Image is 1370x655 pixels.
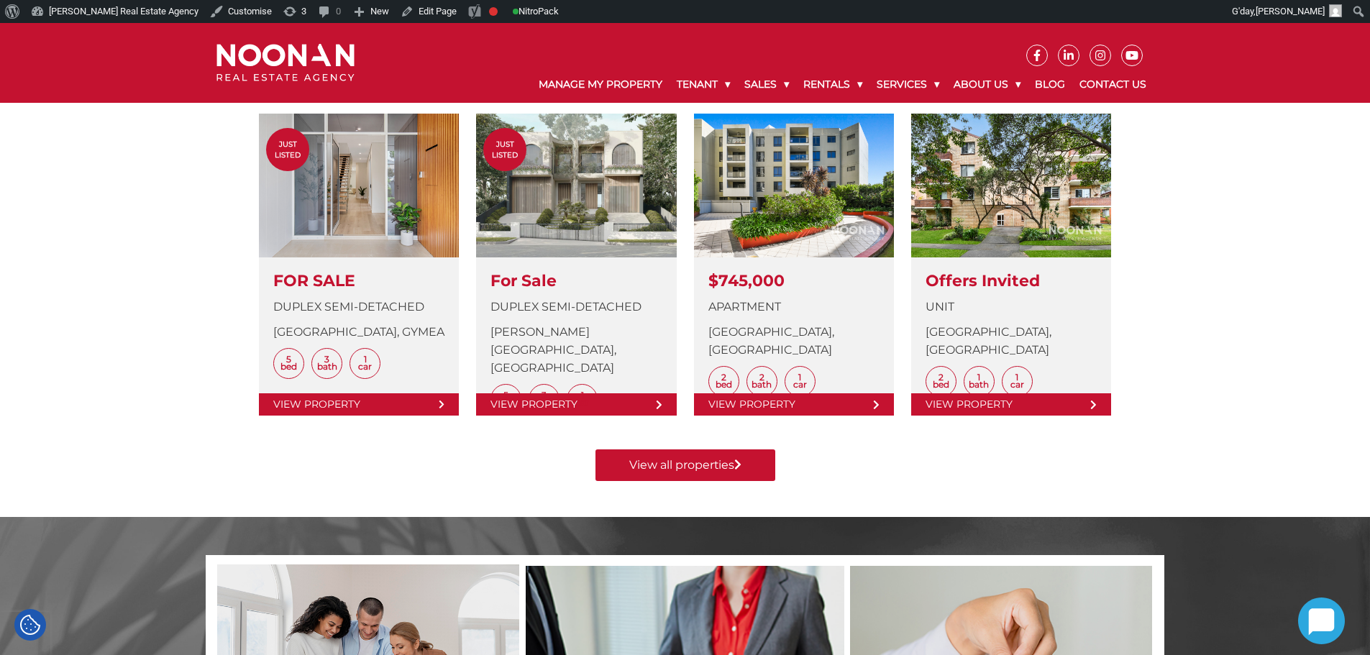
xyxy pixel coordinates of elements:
a: Contact Us [1072,66,1154,103]
a: Sales [737,66,796,103]
div: Cookie Settings [14,609,46,641]
div: Focus keyphrase not set [489,7,498,16]
a: Services [869,66,946,103]
img: Noonan Real Estate Agency [216,44,355,82]
span: Just Listed [266,139,309,160]
a: Rentals [796,66,869,103]
a: Blog [1028,66,1072,103]
a: Tenant [670,66,737,103]
a: View all properties [595,449,775,481]
a: Manage My Property [531,66,670,103]
span: Just Listed [483,139,526,160]
a: About Us [946,66,1028,103]
span: [PERSON_NAME] [1256,6,1325,17]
